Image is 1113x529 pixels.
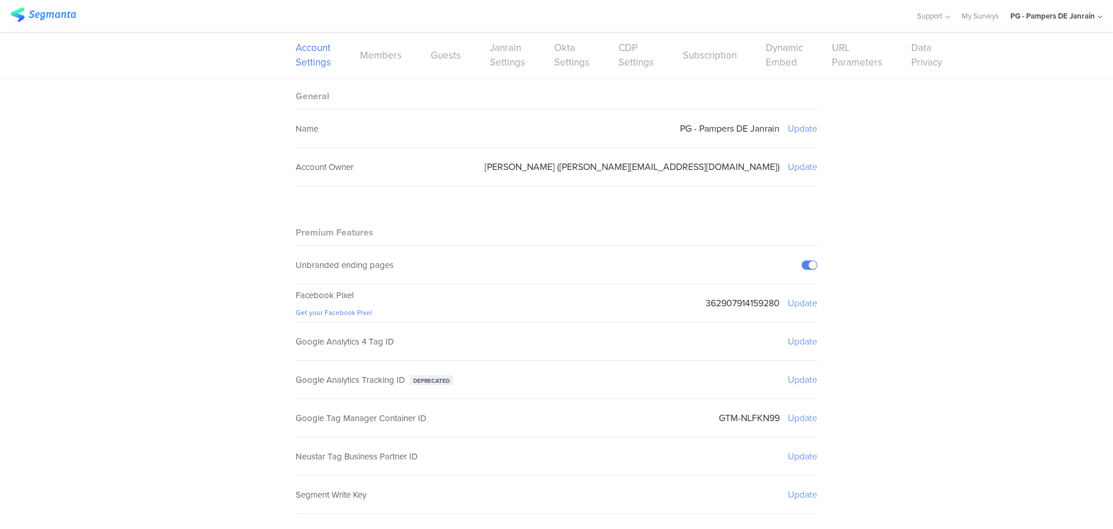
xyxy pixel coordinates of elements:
[360,48,402,63] a: Members
[788,450,817,463] sg-setting-edit-trigger: Update
[296,226,373,239] sg-block-title: Premium Features
[431,48,461,63] a: Guests
[832,41,882,70] a: URL Parameters
[619,41,654,70] a: CDP Settings
[683,48,737,63] a: Subscription
[788,296,817,310] sg-setting-edit-trigger: Update
[296,374,405,386] span: Google Analytics Tracking ID
[490,41,525,70] a: Janrain Settings
[296,412,427,425] span: Google Tag Manager Container ID
[788,335,817,348] sg-setting-edit-trigger: Update
[296,122,318,135] sg-field-title: Name
[296,259,394,271] div: Unbranded ending pages
[10,8,76,22] img: segmanta logo
[296,307,372,318] a: Get your Facebook Pixel
[788,411,817,425] sg-setting-edit-trigger: Update
[911,41,942,70] a: Data Privacy
[680,122,780,135] sg-setting-value: PG - Pampers DE Janrain
[766,41,803,70] a: Dynamic Embed
[554,41,590,70] a: Okta Settings
[296,488,366,501] span: Segment Write Key
[410,375,453,385] div: Deprecated
[705,296,780,310] sg-setting-value: 362907914159280
[788,160,817,173] sg-setting-edit-trigger: Update
[485,160,780,173] sg-setting-value: [PERSON_NAME] ([PERSON_NAME][EMAIL_ADDRESS][DOMAIN_NAME])
[788,373,817,386] sg-setting-edit-trigger: Update
[1010,10,1095,21] div: PG - Pampers DE Janrain
[296,289,354,302] span: Facebook Pixel
[788,488,817,501] sg-setting-edit-trigger: Update
[788,122,817,135] sg-setting-edit-trigger: Update
[917,10,943,21] span: Support
[296,89,329,103] sg-block-title: General
[719,411,780,425] sg-setting-value: GTM-NLFKN99
[296,161,354,173] sg-field-title: Account Owner
[296,335,394,348] span: Google Analytics 4 Tag ID
[296,450,418,463] span: Neustar Tag Business Partner ID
